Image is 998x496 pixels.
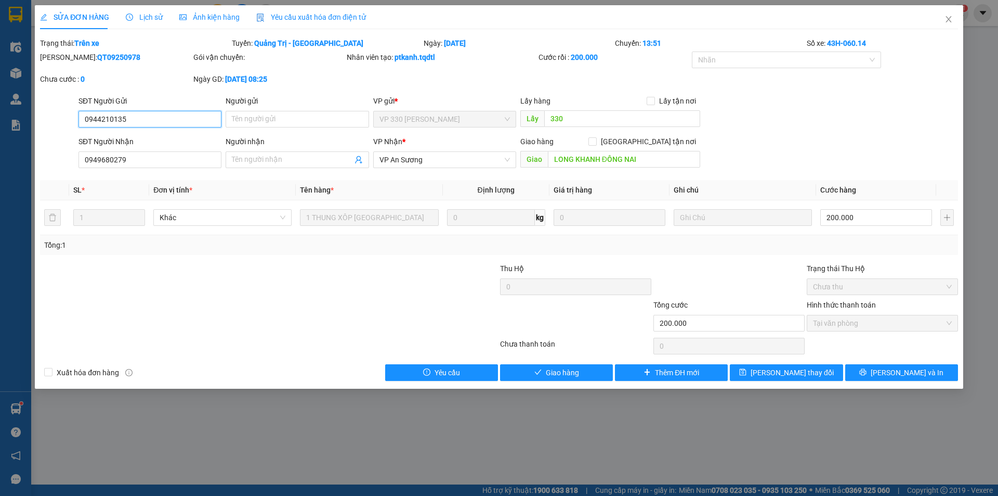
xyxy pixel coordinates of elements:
span: Lấy tận nơi [655,95,700,107]
span: Lấy hàng [520,97,550,105]
button: printer[PERSON_NAME] và In [845,364,958,381]
div: Trạng thái: [39,37,231,49]
div: Ngày GD: [193,73,345,85]
div: Cước rồi : [539,52,690,63]
span: VP Nhận [373,137,402,146]
b: Trên xe [74,39,99,47]
span: Giao hàng [546,367,579,378]
span: SỬA ĐƠN HÀNG [40,13,109,21]
input: 0 [554,209,665,226]
button: exclamation-circleYêu cầu [385,364,498,381]
span: Chưa thu [813,279,952,295]
div: Nhân viên tạo: [347,52,536,63]
span: Đơn vị tính [153,186,192,194]
b: 0 [81,75,85,83]
span: kg [535,209,545,226]
b: 200.000 [571,53,598,61]
span: plus [644,368,651,377]
span: edit [40,14,47,21]
b: [DATE] [444,39,466,47]
span: Tên hàng [300,186,334,194]
button: checkGiao hàng [500,364,613,381]
span: Tại văn phòng [813,315,952,331]
div: Tuyến: [231,37,423,49]
span: Lịch sử [126,13,163,21]
div: Chưa cước : [40,73,191,85]
span: exclamation-circle [423,368,430,377]
span: Giá trị hàng [554,186,592,194]
div: Tổng: 1 [44,239,385,251]
span: user-add [354,156,363,164]
button: Close [934,5,963,34]
span: Xuất hóa đơn hàng [52,367,123,378]
input: Dọc đường [548,151,700,168]
span: Định lượng [478,186,515,194]
span: Yêu cầu xuất hóa đơn điện tử [256,13,366,21]
span: Khác [160,210,285,225]
span: [GEOGRAPHIC_DATA] tận nơi [597,136,700,147]
span: info-circle [125,369,133,376]
span: Giao hàng [520,137,554,146]
span: Lấy [520,110,544,127]
button: delete [44,209,61,226]
span: clock-circle [126,14,133,21]
span: Giao [520,151,548,168]
button: plusThêm ĐH mới [615,364,728,381]
span: Thu Hộ [500,264,524,273]
b: 43H-060.14 [827,39,866,47]
span: [PERSON_NAME] thay đổi [751,367,834,378]
span: [PERSON_NAME] và In [871,367,943,378]
span: save [739,368,746,377]
div: Chuyến: [614,37,806,49]
b: Quảng Trị - [GEOGRAPHIC_DATA] [254,39,363,47]
div: Gói vận chuyển: [193,52,345,63]
input: Dọc đường [544,110,700,127]
span: check [534,368,542,377]
button: save[PERSON_NAME] thay đổi [730,364,843,381]
span: Tổng cước [653,301,688,309]
div: Chưa thanh toán [499,338,652,357]
b: [DATE] 08:25 [225,75,267,83]
img: icon [256,14,265,22]
span: printer [859,368,866,377]
div: Trạng thái Thu Hộ [807,263,958,274]
span: Cước hàng [820,186,856,194]
div: Số xe: [806,37,959,49]
button: plus [940,209,954,226]
b: ptkanh.tqdtl [395,53,435,61]
label: Hình thức thanh toán [807,301,876,309]
span: Yêu cầu [435,367,460,378]
span: picture [179,14,187,21]
div: [PERSON_NAME]: [40,52,191,63]
span: SL [73,186,82,194]
div: SĐT Người Gửi [78,95,221,107]
span: Ảnh kiện hàng [179,13,240,21]
div: Người gửi [226,95,369,107]
th: Ghi chú [669,180,816,200]
div: Ngày: [423,37,614,49]
div: SĐT Người Nhận [78,136,221,147]
div: VP gửi [373,95,516,107]
span: Thêm ĐH mới [655,367,699,378]
span: VP 330 Lê Duẫn [379,111,510,127]
input: VD: Bàn, Ghế [300,209,438,226]
input: Ghi Chú [674,209,812,226]
b: 13:51 [642,39,661,47]
div: Người nhận [226,136,369,147]
span: close [944,15,953,23]
b: QT09250978 [97,53,140,61]
span: VP An Sương [379,152,510,168]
